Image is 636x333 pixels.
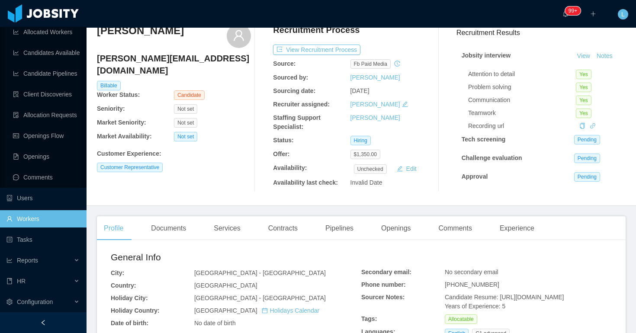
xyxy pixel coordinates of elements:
i: icon: calendar [262,307,268,314]
div: Documents [144,216,193,240]
b: Sourcing date: [273,87,315,94]
div: Comments [432,216,479,240]
i: icon: book [6,278,13,284]
a: icon: line-chartCandidate Pipelines [13,65,80,82]
span: [PHONE_NUMBER] [445,281,499,288]
b: Worker Status: [97,91,140,98]
b: Status: [273,137,293,144]
b: Market Availability: [97,133,152,140]
strong: Tech screening [462,136,506,143]
span: Yes [576,70,591,79]
b: City: [111,269,124,276]
div: Attention to detail [468,70,576,79]
a: icon: userWorkers [6,210,80,227]
i: icon: edit [402,101,408,107]
i: icon: history [394,61,400,67]
b: Availability: [273,164,307,171]
span: Allocatable [445,314,477,324]
a: icon: file-doneAllocation Requests [13,106,80,124]
i: icon: bell [562,11,569,17]
a: icon: file-searchClient Discoveries [13,86,80,103]
h3: Recruitment Results [456,27,626,38]
span: Pending [574,172,600,182]
a: icon: robotUsers [6,189,80,207]
b: Recruiter assigned: [273,101,330,108]
span: No date of birth [194,320,236,327]
span: [DATE] [350,87,369,94]
div: Experience [493,216,541,240]
b: Market Seniority: [97,119,146,126]
a: icon: calendarHolidays Calendar [262,307,319,314]
a: [PERSON_NAME] [350,114,400,121]
span: Pending [574,135,600,144]
div: Contracts [261,216,305,240]
span: Billable [97,81,121,90]
a: View [574,52,593,59]
span: No secondary email [445,269,498,275]
i: icon: user [233,29,245,42]
i: icon: plus [590,11,596,17]
div: Problem solving [468,83,576,92]
b: Secondary email: [361,269,411,275]
b: Sourced by: [273,74,308,81]
span: Customer Representative [97,163,163,172]
b: Staffing Support Specialist: [273,114,321,130]
div: Communication [468,96,576,105]
b: Tags: [361,315,377,322]
span: fb paid media [350,59,391,69]
strong: Approval [462,173,488,180]
i: icon: setting [6,299,13,305]
sup: 2122 [565,6,581,15]
span: Candidate [174,90,205,100]
i: icon: copy [579,123,585,129]
span: [GEOGRAPHIC_DATA] - [GEOGRAPHIC_DATA] [194,295,326,301]
button: icon: editEdit [393,163,420,174]
strong: Jobsity interview [462,52,511,59]
b: Source: [273,60,296,67]
h4: [PERSON_NAME][EMAIL_ADDRESS][DOMAIN_NAME] [97,52,251,77]
a: icon: line-chartAllocated Workers [13,23,80,41]
b: Holiday Country: [111,307,160,314]
a: icon: exportView Recruitment Process [273,46,360,53]
div: Teamwork [468,109,576,118]
span: Hiring [350,136,371,145]
span: Candidate Resume: [URL][DOMAIN_NAME] Years of Experience: 5 [445,294,564,310]
span: Yes [576,83,591,92]
i: icon: link [590,123,596,129]
b: Seniority: [97,105,125,112]
button: Notes [593,51,616,61]
span: Yes [576,109,591,118]
b: Phone number: [361,281,406,288]
b: Country: [111,282,136,289]
a: icon: profileTasks [6,231,80,248]
span: Not set [174,104,197,114]
span: Pending [574,154,600,163]
span: L [621,9,625,19]
a: icon: line-chartCandidates Available [13,44,80,61]
span: $1,350.00 [350,150,380,159]
div: Services [207,216,247,240]
span: Configuration [17,298,53,305]
div: Copy [579,122,585,131]
span: Reports [17,257,38,264]
span: Yes [576,96,591,105]
span: Not set [174,132,197,141]
span: Invalid Date [350,179,382,186]
h2: General Info [111,250,361,264]
a: [PERSON_NAME] [350,101,400,108]
span: HR [17,278,26,285]
div: Recording url [468,122,576,131]
div: Openings [374,216,418,240]
span: [GEOGRAPHIC_DATA] [194,282,257,289]
a: icon: messageComments [13,169,80,186]
div: Profile [97,216,130,240]
b: Offer: [273,150,289,157]
a: icon: file-textOpenings [13,148,80,165]
span: Not set [174,118,197,128]
div: Pipelines [318,216,360,240]
strong: Challenge evaluation [462,154,522,161]
b: Holiday City: [111,295,148,301]
b: Availability last check: [273,179,338,186]
span: [GEOGRAPHIC_DATA] - [GEOGRAPHIC_DATA] [194,269,326,276]
button: icon: exportView Recruitment Process [273,45,360,55]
